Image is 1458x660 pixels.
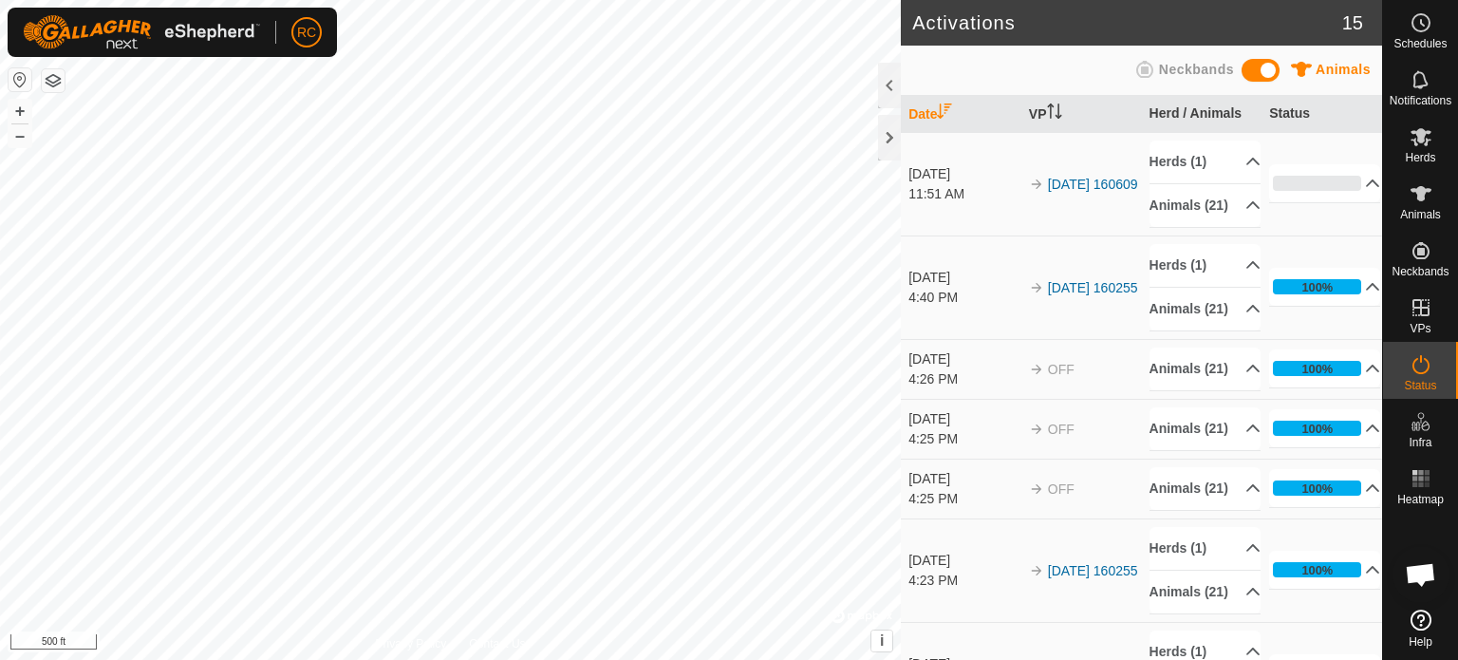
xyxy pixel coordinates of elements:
[9,124,31,147] button: –
[376,635,447,652] a: Privacy Policy
[1301,360,1333,378] div: 100%
[1301,278,1333,296] div: 100%
[1269,551,1380,589] p-accordion-header: 100%
[1029,422,1044,437] img: arrow
[908,349,1019,369] div: [DATE]
[1301,480,1333,498] div: 100%
[1029,280,1044,295] img: arrow
[1150,527,1261,570] p-accordion-header: Herds (1)
[908,369,1019,389] div: 4:26 PM
[1048,280,1138,295] a: [DATE] 160255
[1273,421,1361,436] div: 100%
[1393,38,1447,49] span: Schedules
[1269,469,1380,507] p-accordion-header: 100%
[1150,244,1261,287] p-accordion-header: Herds (1)
[937,106,952,122] p-sorticon: Activate to sort
[901,96,1021,133] th: Date
[908,489,1019,509] div: 4:25 PM
[1048,177,1138,192] a: [DATE] 160609
[871,631,892,651] button: i
[1048,563,1138,578] a: [DATE] 160255
[1409,437,1431,448] span: Infra
[880,632,884,649] span: i
[1150,348,1261,390] p-accordion-header: Animals (21)
[908,409,1019,429] div: [DATE]
[1342,9,1363,37] span: 15
[9,68,31,91] button: Reset Map
[1273,279,1361,294] div: 100%
[1150,571,1261,613] p-accordion-header: Animals (21)
[1269,409,1380,447] p-accordion-header: 100%
[297,23,316,43] span: RC
[1273,481,1361,496] div: 100%
[908,429,1019,449] div: 4:25 PM
[1269,164,1380,202] p-accordion-header: 0%
[1150,407,1261,450] p-accordion-header: Animals (21)
[908,164,1019,184] div: [DATE]
[1273,562,1361,577] div: 100%
[1142,96,1262,133] th: Herd / Animals
[1048,481,1075,497] span: OFF
[1269,349,1380,387] p-accordion-header: 100%
[469,635,525,652] a: Contact Us
[1029,362,1044,377] img: arrow
[1410,323,1430,334] span: VPs
[908,571,1019,591] div: 4:23 PM
[912,11,1342,34] h2: Activations
[1392,266,1449,277] span: Neckbands
[1150,288,1261,330] p-accordion-header: Animals (21)
[908,288,1019,308] div: 4:40 PM
[9,100,31,123] button: +
[1029,177,1044,192] img: arrow
[1048,422,1075,437] span: OFF
[1021,96,1142,133] th: VP
[1390,95,1451,106] span: Notifications
[1269,268,1380,306] p-accordion-header: 100%
[908,551,1019,571] div: [DATE]
[1047,106,1062,122] p-sorticon: Activate to sort
[1400,209,1441,220] span: Animals
[1301,561,1333,579] div: 100%
[1029,481,1044,497] img: arrow
[1262,96,1382,133] th: Status
[23,15,260,49] img: Gallagher Logo
[1393,546,1449,603] div: Open chat
[1409,636,1432,648] span: Help
[908,184,1019,204] div: 11:51 AM
[1150,141,1261,183] p-accordion-header: Herds (1)
[1405,152,1435,163] span: Herds
[1029,563,1044,578] img: arrow
[1316,62,1371,77] span: Animals
[1159,62,1234,77] span: Neckbands
[908,469,1019,489] div: [DATE]
[1273,176,1361,191] div: 0%
[1404,380,1436,391] span: Status
[1397,494,1444,505] span: Heatmap
[1150,467,1261,510] p-accordion-header: Animals (21)
[1301,420,1333,438] div: 100%
[1150,184,1261,227] p-accordion-header: Animals (21)
[1383,602,1458,655] a: Help
[908,268,1019,288] div: [DATE]
[42,69,65,92] button: Map Layers
[1273,361,1361,376] div: 100%
[1048,362,1075,377] span: OFF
